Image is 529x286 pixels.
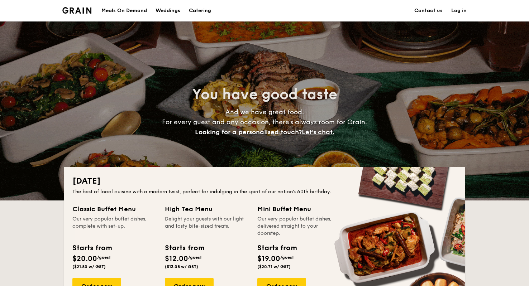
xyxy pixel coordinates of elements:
[257,243,296,253] div: Starts from
[72,188,457,195] div: The best of local cuisine with a modern twist, perfect for indulging in the spirit of our nation’...
[165,264,198,269] span: ($13.08 w/ GST)
[62,7,91,14] a: Logotype
[302,128,334,136] span: Let's chat.
[165,255,188,263] span: $12.00
[72,215,156,237] div: Our very popular buffet dishes, complete with set-up.
[257,215,341,237] div: Our very popular buffet dishes, delivered straight to your doorstep.
[165,204,249,214] div: High Tea Menu
[257,204,341,214] div: Mini Buffet Menu
[72,243,111,253] div: Starts from
[188,255,202,260] span: /guest
[280,255,294,260] span: /guest
[72,255,97,263] span: $20.00
[97,255,111,260] span: /guest
[195,128,302,136] span: Looking for a personalised touch?
[62,7,91,14] img: Grain
[162,108,367,136] span: And we have great food. For every guest and any occasion, there’s always room for Grain.
[165,243,204,253] div: Starts from
[192,86,337,103] span: You have good taste
[165,215,249,237] div: Delight your guests with our light and tasty bite-sized treats.
[72,264,106,269] span: ($21.80 w/ GST)
[257,255,280,263] span: $19.00
[257,264,291,269] span: ($20.71 w/ GST)
[72,175,457,187] h2: [DATE]
[72,204,156,214] div: Classic Buffet Menu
